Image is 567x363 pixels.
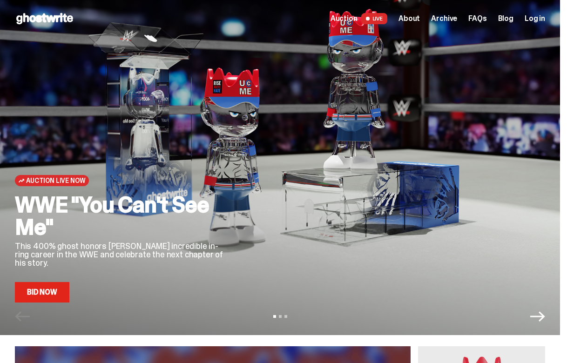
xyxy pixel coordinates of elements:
span: Auction Live Now [26,177,85,184]
h2: WWE "You Can't See Me" [15,194,229,238]
a: Blog [498,15,513,22]
a: Auction LIVE [331,13,387,24]
a: Bid Now [15,282,69,302]
span: Auction [331,15,358,22]
a: FAQs [468,15,486,22]
button: View slide 1 [273,315,276,318]
a: About [398,15,420,22]
a: Archive [431,15,457,22]
a: Log in [525,15,545,22]
p: This 400% ghost honors [PERSON_NAME] incredible in-ring career in the WWE and celebrate the next ... [15,242,229,267]
button: Next [530,309,545,324]
button: View slide 2 [279,315,282,318]
span: LIVE [361,13,388,24]
button: View slide 3 [284,315,287,318]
